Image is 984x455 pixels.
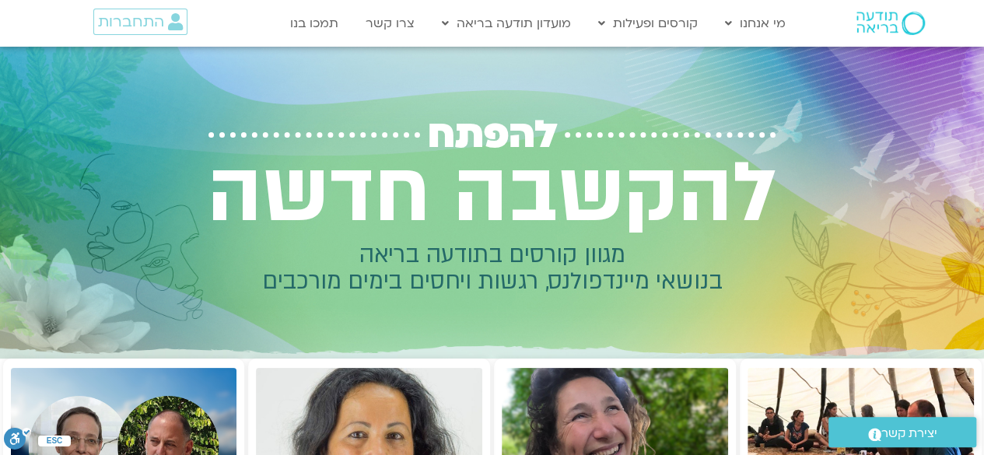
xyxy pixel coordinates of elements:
[434,9,579,38] a: מועדון תודעה בריאה
[187,146,797,242] h2: להקשבה חדשה
[98,13,164,30] span: התחברות
[93,9,187,35] a: התחברות
[358,9,422,38] a: צרו קשר
[282,9,346,38] a: תמכו בנו
[856,12,925,35] img: תודעה בריאה
[187,242,797,295] h2: מגוון קורסים בתודעה בריאה בנושאי מיינדפולנס, רגשות ויחסים בימים מורכבים
[828,417,976,447] a: יצירת קשר
[717,9,793,38] a: מי אנחנו
[881,423,937,444] span: יצירת קשר
[428,113,557,157] span: להפתח
[590,9,706,38] a: קורסים ופעילות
